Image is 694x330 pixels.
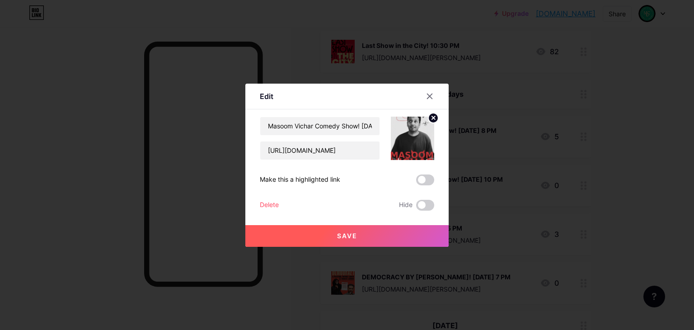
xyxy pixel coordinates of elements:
[260,141,380,160] input: URL
[245,225,449,247] button: Save
[260,200,279,211] div: Delete
[260,91,273,102] div: Edit
[399,200,413,211] span: Hide
[391,117,434,160] img: link_thumbnail
[260,117,380,135] input: Title
[260,174,340,185] div: Make this a highlighted link
[337,232,357,240] span: Save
